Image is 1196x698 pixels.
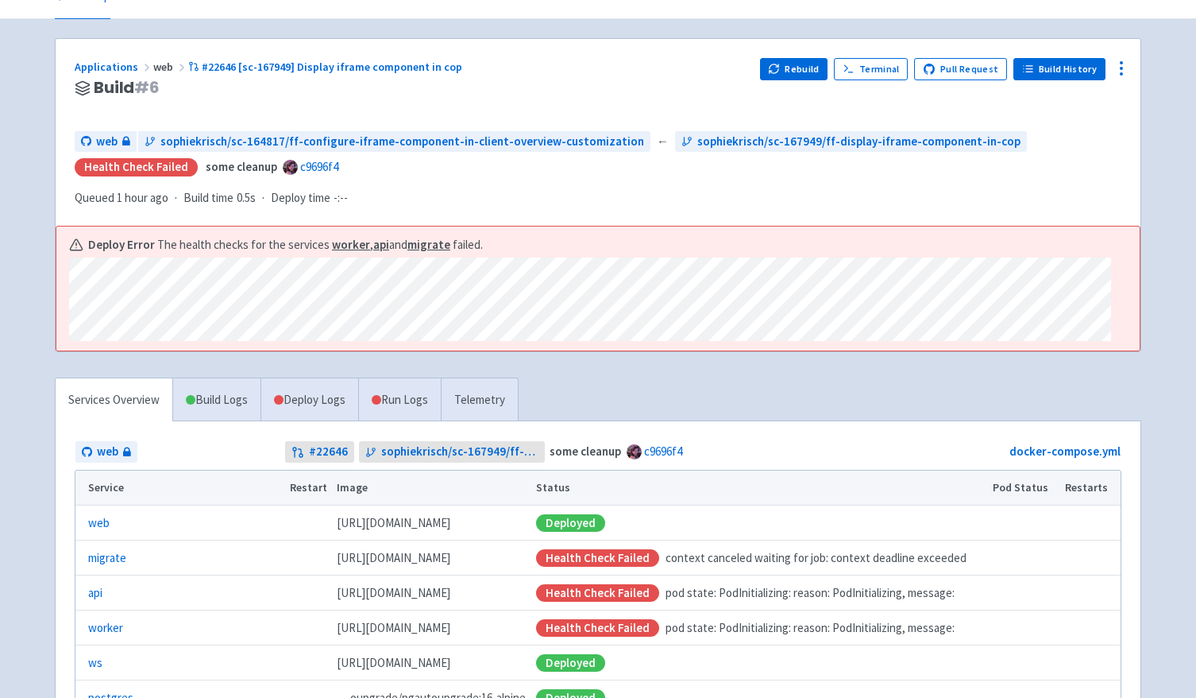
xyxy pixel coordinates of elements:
[183,189,233,207] span: Build time
[914,58,1007,80] a: Pull Request
[237,189,256,207] span: 0.5s
[285,441,354,463] a: #22646
[536,619,659,637] div: Health check failed
[441,378,518,422] a: Telemetry
[97,443,118,461] span: web
[94,79,160,97] span: Build
[834,58,908,80] a: Terminal
[88,236,155,254] b: Deploy Error
[134,76,160,99] span: # 6
[88,549,126,568] a: migrate
[337,549,450,568] span: [DOMAIN_NAME][URL]
[760,58,828,80] button: Rebuild
[337,514,450,533] span: [DOMAIN_NAME][URL]
[206,159,277,174] strong: some cleanup
[381,443,539,461] span: sophiekrisch/sc-167949/ff-display-iframe-component-in-cop
[536,584,982,603] div: pod state: PodInitializing: reason: PodInitializing, message:
[657,133,669,151] span: ←
[284,471,332,506] th: Restart
[332,471,531,506] th: Image
[160,133,644,151] span: sophiekrisch/sc-164817/ff-configure-iframe-component-in-client-overview-customization
[536,654,605,672] div: Deployed
[260,378,358,422] a: Deploy Logs
[531,471,988,506] th: Status
[88,654,102,673] a: ws
[1009,444,1121,459] a: docker-compose.yml
[75,471,284,506] th: Service
[536,549,659,567] div: Health check failed
[1013,58,1105,80] a: Build History
[75,190,168,205] span: Queued
[358,378,441,422] a: Run Logs
[88,514,110,533] a: web
[332,237,370,252] a: worker
[157,236,483,254] span: The health checks for the services , and failed.
[88,619,123,638] a: worker
[96,133,118,151] span: web
[536,514,605,532] div: Deployed
[536,584,659,602] div: Health check failed
[188,60,465,74] a: #22646 [sc-167949] Display iframe component in cop
[75,60,153,74] a: Applications
[173,378,260,422] a: Build Logs
[337,654,450,673] span: [DOMAIN_NAME][URL]
[75,158,198,176] div: Health check failed
[337,584,450,603] span: [DOMAIN_NAME][URL]
[536,549,982,568] div: context canceled waiting for job: context deadline exceeded
[407,237,450,252] a: migrate
[75,441,137,463] a: web
[988,471,1060,506] th: Pod Status
[359,441,546,463] a: sophiekrisch/sc-167949/ff-display-iframe-component-in-cop
[88,584,102,603] a: api
[550,444,621,459] strong: some cleanup
[75,131,137,153] a: web
[117,190,168,205] time: 1 hour ago
[309,443,348,461] strong: # 22646
[337,619,450,638] span: [DOMAIN_NAME][URL]
[271,189,330,207] span: Deploy time
[536,619,982,638] div: pod state: PodInitializing: reason: PodInitializing, message:
[644,444,682,459] a: c9696f4
[334,189,348,207] span: -:--
[138,131,650,153] a: sophiekrisch/sc-164817/ff-configure-iframe-component-in-client-overview-customization
[373,237,389,252] a: api
[153,60,188,74] span: web
[56,378,172,422] a: Services Overview
[75,189,357,207] div: · ·
[300,159,338,174] a: c9696f4
[697,133,1020,151] span: sophiekrisch/sc-167949/ff-display-iframe-component-in-cop
[1060,471,1121,506] th: Restarts
[675,131,1027,153] a: sophiekrisch/sc-167949/ff-display-iframe-component-in-cop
